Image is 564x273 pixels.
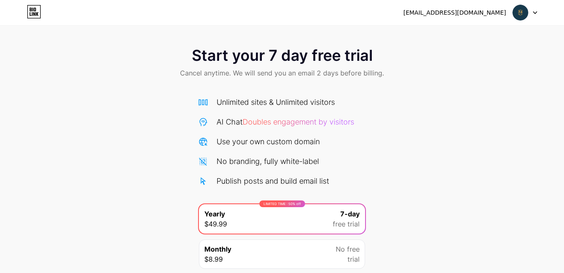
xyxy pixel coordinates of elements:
span: trial [347,254,360,264]
span: $8.99 [204,254,223,264]
img: senseacademy [512,5,528,21]
div: LIMITED TIME : 50% off [259,200,305,207]
div: No branding, fully white-label [217,156,319,167]
span: Monthly [204,244,231,254]
div: Publish posts and build email list [217,175,329,187]
span: Yearly [204,209,225,219]
span: No free [336,244,360,254]
span: Doubles engagement by visitors [243,117,354,126]
span: 7-day [340,209,360,219]
div: Unlimited sites & Unlimited visitors [217,96,335,108]
div: AI Chat [217,116,354,127]
span: $49.99 [204,219,227,229]
span: Cancel anytime. We will send you an email 2 days before billing. [180,68,384,78]
div: [EMAIL_ADDRESS][DOMAIN_NAME] [403,8,506,17]
span: Start your 7 day free trial [192,47,373,64]
span: free trial [333,219,360,229]
div: Use your own custom domain [217,136,320,147]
